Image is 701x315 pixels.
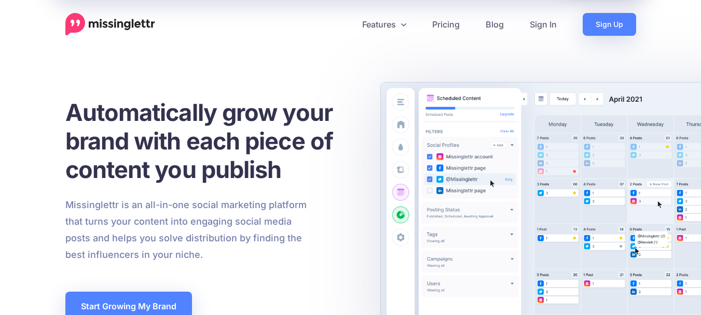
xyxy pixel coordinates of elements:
[65,13,155,36] a: Home
[583,13,636,36] a: Sign Up
[517,13,570,36] a: Sign In
[419,13,473,36] a: Pricing
[473,13,517,36] a: Blog
[349,13,419,36] a: Features
[65,197,307,263] p: Missinglettr is an all-in-one social marketing platform that turns your content into engaging soc...
[65,98,359,184] h1: Automatically grow your brand with each piece of content you publish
